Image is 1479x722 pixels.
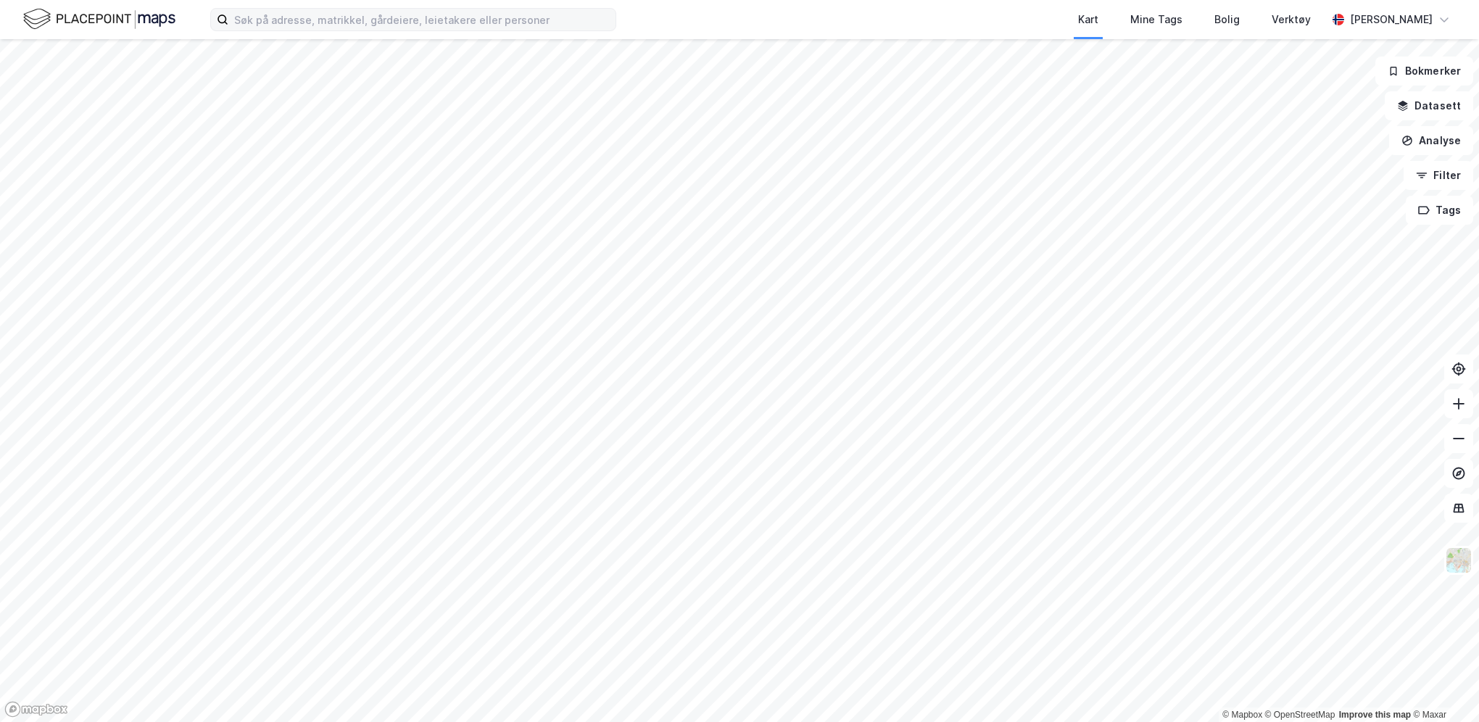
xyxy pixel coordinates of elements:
button: Datasett [1385,91,1473,120]
div: [PERSON_NAME] [1350,11,1433,28]
a: Mapbox [1222,710,1262,720]
button: Tags [1406,196,1473,225]
div: Kart [1078,11,1098,28]
div: Verktøy [1272,11,1311,28]
button: Bokmerker [1375,57,1473,86]
div: Bolig [1214,11,1240,28]
div: Kontrollprogram for chat [1406,652,1479,722]
a: Mapbox homepage [4,701,68,718]
iframe: Chat Widget [1406,652,1479,722]
div: Mine Tags [1130,11,1182,28]
img: Z [1445,547,1472,574]
img: logo.f888ab2527a4732fd821a326f86c7f29.svg [23,7,175,32]
button: Analyse [1389,126,1473,155]
input: Søk på adresse, matrikkel, gårdeiere, leietakere eller personer [228,9,616,30]
a: OpenStreetMap [1265,710,1335,720]
button: Filter [1404,161,1473,190]
a: Improve this map [1339,710,1411,720]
